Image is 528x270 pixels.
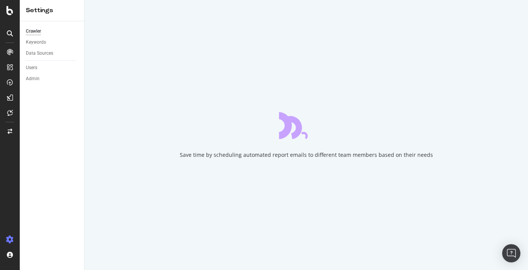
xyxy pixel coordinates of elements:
[26,64,37,72] div: Users
[26,27,41,35] div: Crawler
[26,75,79,83] a: Admin
[26,75,40,83] div: Admin
[26,64,79,72] a: Users
[26,38,46,46] div: Keywords
[26,49,53,57] div: Data Sources
[26,6,78,15] div: Settings
[26,38,79,46] a: Keywords
[26,49,79,57] a: Data Sources
[26,27,79,35] a: Crawler
[279,112,334,139] div: animation
[180,151,433,159] div: Save time by scheduling automated report emails to different team members based on their needs
[502,244,520,262] div: Open Intercom Messenger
